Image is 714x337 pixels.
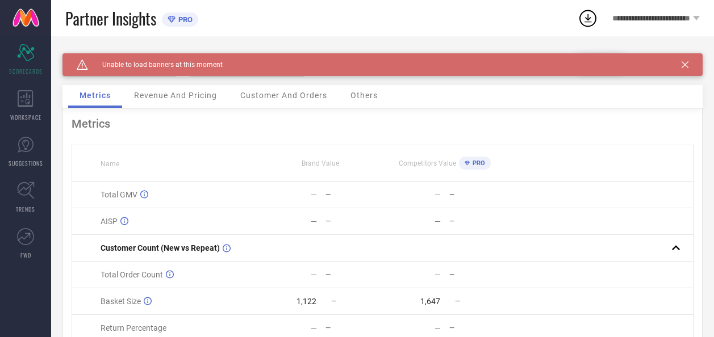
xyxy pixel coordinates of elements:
span: FWD [20,251,31,259]
span: — [331,297,336,305]
span: Customer Count (New vs Repeat) [101,243,220,252]
div: — [449,217,506,225]
span: AISP [101,217,118,226]
span: Others [350,91,378,100]
div: — [435,270,441,279]
span: Return Percentage [101,323,166,332]
span: PRO [176,15,193,24]
div: — [325,324,382,332]
div: Brand [62,53,176,61]
span: Customer And Orders [240,91,327,100]
span: Revenue And Pricing [134,91,217,100]
span: PRO [470,159,485,167]
span: SCORECARDS [9,67,43,75]
span: Total Order Count [101,270,163,279]
div: — [325,217,382,225]
span: Brand Value [302,159,339,167]
span: SUGGESTIONS [9,159,43,167]
div: Metrics [72,117,694,130]
div: — [325,271,382,279]
div: — [325,191,382,199]
div: — [449,191,506,199]
span: — [455,297,460,305]
span: Partner Insights [65,7,156,30]
span: Metrics [80,91,111,100]
span: Basket Size [101,297,141,306]
div: — [311,190,317,199]
div: — [311,270,317,279]
div: — [435,190,441,199]
span: WORKSPACE [10,113,41,121]
div: Open download list [578,8,598,28]
div: 1,122 [297,297,316,306]
div: — [311,323,317,332]
div: — [449,271,506,279]
div: — [449,324,506,332]
div: — [435,217,441,226]
div: — [311,217,317,226]
span: Total GMV [101,190,137,199]
span: Unable to load banners at this moment [88,61,223,69]
div: 1,647 [420,297,440,306]
span: TRENDS [16,205,35,213]
span: Name [101,160,119,168]
span: Competitors Value [399,159,456,167]
div: — [435,323,441,332]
